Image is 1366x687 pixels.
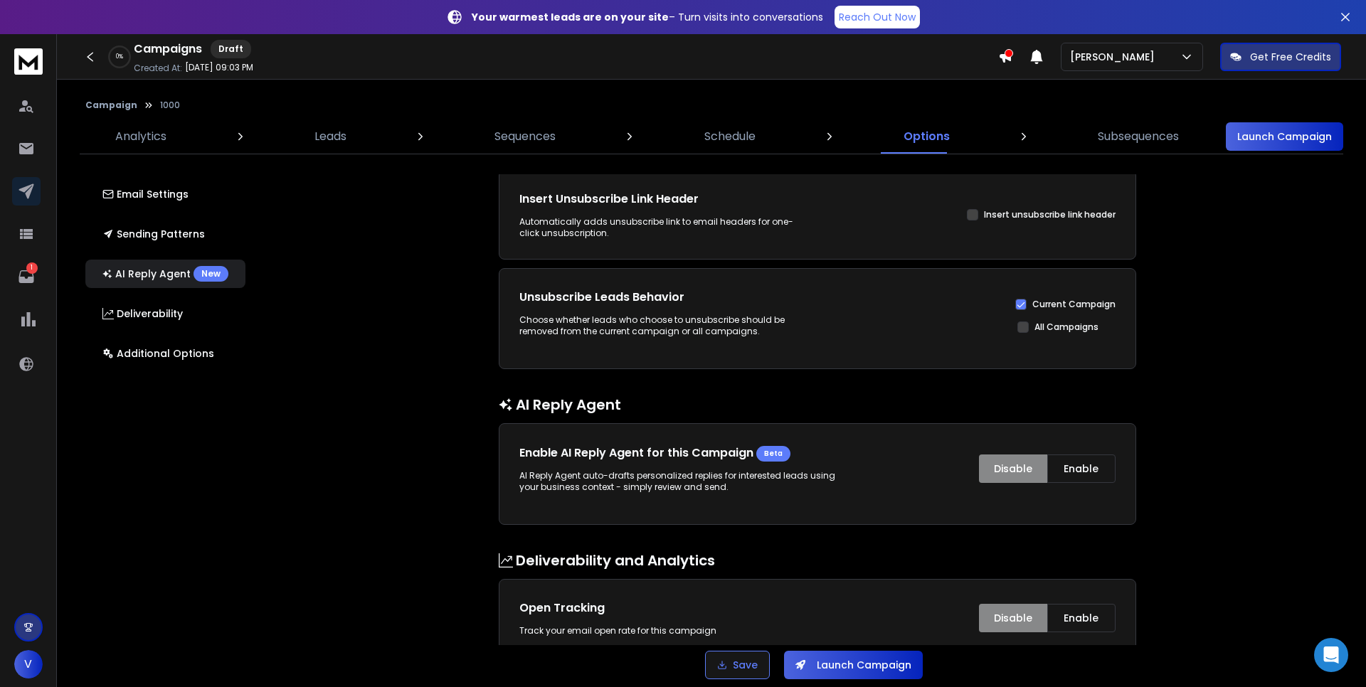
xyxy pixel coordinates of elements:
p: 0 % [116,53,123,61]
button: Get Free Credits [1220,43,1341,71]
p: [DATE] 09:03 PM [185,62,253,73]
div: Automatically adds unsubscribe link to email headers for one-click unsubscription. [519,216,803,239]
a: Options [895,119,958,154]
a: Reach Out Now [835,6,920,28]
a: Analytics [107,119,175,154]
a: Subsequences [1089,119,1187,154]
label: All Campaigns [1034,321,1098,333]
a: Sequences [486,119,564,154]
h1: AI Reply Agent [499,395,1136,415]
p: – Turn visits into conversations [472,10,823,24]
p: [PERSON_NAME] [1070,50,1160,64]
button: Disable [979,604,1047,632]
p: AI Reply Agent auto-drafts personalized replies for interested leads using your business context ... [519,470,838,493]
button: Deliverability [85,299,245,328]
button: V [14,650,43,678]
p: Additional Options [102,346,214,361]
div: Open Intercom Messenger [1314,638,1348,672]
button: Disable [979,454,1047,483]
p: Choose whether leads who choose to unsubscribe should be removed from the current campaign or all... [519,314,803,337]
button: Save [705,651,770,679]
div: Draft [211,40,251,58]
span: Beta [764,448,783,459]
p: Options [904,128,950,145]
p: Sending Patterns [102,227,205,241]
p: Deliverability [102,307,183,321]
h1: Deliverability and Analytics [499,550,1136,570]
label: Insert unsubscribe link header [984,209,1116,220]
a: Schedule [696,119,764,154]
div: New [194,266,228,282]
label: Current Campaign [1032,299,1116,310]
div: Track your email open rate for this campaign [519,625,803,637]
p: Email Settings [102,187,189,201]
p: Subsequences [1098,128,1179,145]
p: 1 [26,262,38,274]
h1: Insert Unsubscribe Link Header [519,191,803,208]
img: logo [14,48,43,75]
h1: Unsubscribe Leads Behavior [519,289,803,306]
p: Schedule [704,128,756,145]
button: Sending Patterns [85,220,245,248]
h1: Enable AI Reply Agent for this Campaign [519,444,756,462]
p: Get Free Credits [1250,50,1331,64]
p: Sequences [494,128,556,145]
button: AI Reply AgentNew [85,260,245,288]
button: Launch Campaign [784,651,923,679]
button: Launch Campaign [1226,122,1343,151]
button: Enable [1047,604,1116,632]
button: Campaign [85,100,137,111]
p: AI Reply Agent [102,266,228,282]
button: Email Settings [85,180,245,208]
p: Analytics [115,128,166,145]
a: Leads [306,119,355,154]
p: Leads [314,128,346,145]
button: Enable [1047,454,1116,483]
button: Additional Options [85,339,245,368]
h1: Campaigns [134,41,202,58]
p: Created At: [134,63,182,74]
p: 1000 [160,100,180,111]
h1: Open Tracking [519,600,803,617]
p: Reach Out Now [839,10,916,24]
strong: Your warmest leads are on your site [472,10,669,24]
a: 1 [12,262,41,291]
